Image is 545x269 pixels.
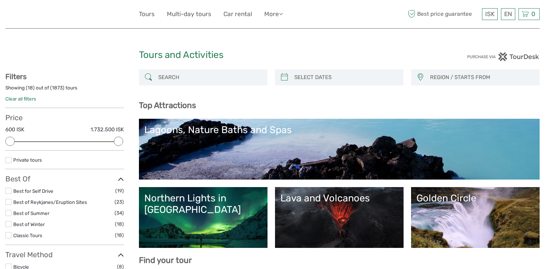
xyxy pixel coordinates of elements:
a: Lagoons, Nature Baths and Spas [144,124,534,174]
span: (18) [115,220,124,228]
label: 1873 [52,84,63,91]
span: (23) [115,198,124,206]
div: Lagoons, Nature Baths and Spas [144,124,534,136]
label: 18 [28,84,33,91]
a: Classic Tours [13,233,42,238]
h3: Price [5,113,124,122]
a: Tours [139,9,155,19]
h1: Tours and Activities [139,49,406,61]
a: Multi-day tours [167,9,211,19]
input: SELECT DATES [291,71,400,84]
a: Best for Self Drive [13,188,53,194]
a: Best of Summer [13,210,49,216]
div: Golden Circle [416,192,534,204]
span: (34) [115,209,124,217]
span: (19) [115,187,124,195]
strong: Filters [5,72,26,81]
a: Northern Lights in [GEOGRAPHIC_DATA] [144,192,262,243]
h3: Travel Method [5,250,124,259]
a: Best of Reykjanes/Eruption Sites [13,199,87,205]
a: Golden Circle [416,192,534,243]
input: SEARCH [155,71,264,84]
img: 579-c3ad521b-b2e6-4e2f-ac42-c21f71cf5781_logo_small.jpg [5,5,48,23]
a: More [264,9,283,19]
div: Northern Lights in [GEOGRAPHIC_DATA] [144,192,262,216]
b: Top Attractions [139,101,196,110]
a: Clear all filters [5,96,36,102]
span: ISK [485,10,495,18]
h3: Best Of [5,175,124,183]
b: Find your tour [139,255,192,265]
a: Lava and Volcanoes [280,192,398,243]
span: (18) [115,231,124,239]
label: 1.732.500 ISK [91,126,124,133]
button: REGION / STARTS FROM [427,72,536,83]
div: Showing ( ) out of ( ) tours [5,84,124,96]
img: PurchaseViaTourDesk.png [467,52,540,61]
span: Best price guarantee [406,8,480,20]
a: Car rental [223,9,252,19]
div: Lava and Volcanoes [280,192,398,204]
span: 0 [530,10,536,18]
div: EN [501,8,515,20]
a: Best of Winter [13,221,45,227]
label: 600 ISK [5,126,24,133]
a: Private tours [13,157,42,163]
